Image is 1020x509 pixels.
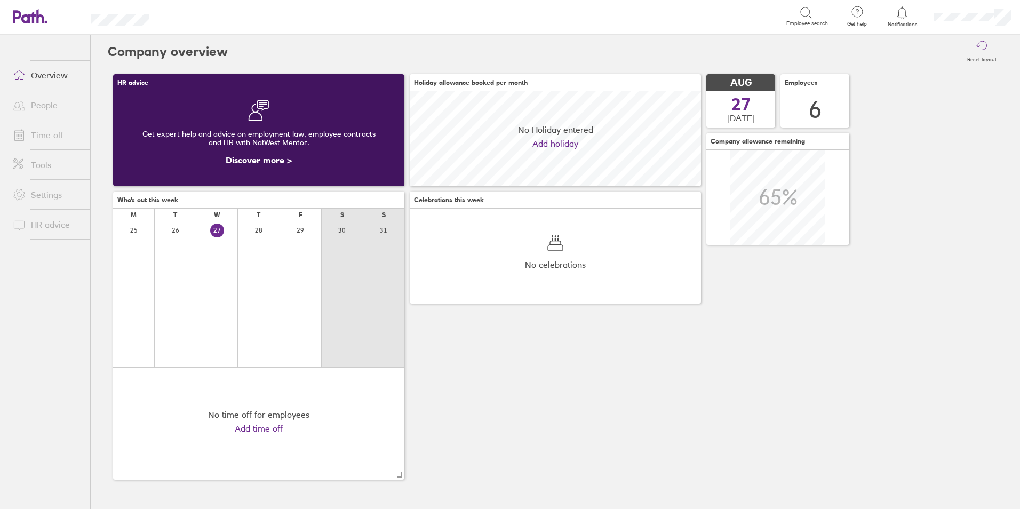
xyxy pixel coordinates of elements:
span: Company allowance remaining [711,138,805,145]
button: Reset layout [961,35,1003,69]
div: S [382,211,386,219]
a: Add holiday [532,139,578,148]
a: Discover more > [226,155,292,165]
a: Settings [4,184,90,205]
div: T [257,211,260,219]
a: Overview [4,65,90,86]
span: No Holiday entered [518,125,593,134]
span: 27 [731,96,751,113]
div: Search [178,11,205,21]
span: HR advice [117,79,148,86]
label: Reset layout [961,53,1003,63]
a: Time off [4,124,90,146]
a: People [4,94,90,116]
a: Add time off [235,424,283,433]
div: Get expert help and advice on employment law, employee contracts and HR with NatWest Mentor. [122,121,396,155]
div: T [173,211,177,219]
span: AUG [730,77,752,89]
span: Celebrations this week [414,196,484,204]
div: S [340,211,344,219]
a: HR advice [4,214,90,235]
div: F [299,211,302,219]
h2: Company overview [108,35,228,69]
span: Employees [785,79,818,86]
span: Get help [840,21,874,27]
span: No celebrations [525,260,586,269]
div: No time off for employees [208,410,309,419]
div: M [131,211,137,219]
span: [DATE] [727,113,755,123]
span: Who's out this week [117,196,178,204]
span: Notifications [885,21,920,28]
div: 6 [809,96,822,123]
span: Holiday allowance booked per month [414,79,528,86]
div: W [214,211,220,219]
a: Tools [4,154,90,176]
a: Notifications [885,5,920,28]
span: Employee search [786,20,828,27]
